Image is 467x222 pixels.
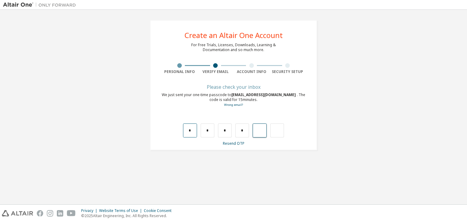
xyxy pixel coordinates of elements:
[37,210,43,217] img: facebook.svg
[185,32,283,39] div: Create an Altair One Account
[161,69,198,74] div: Personal Info
[2,210,33,217] img: altair_logo.svg
[270,69,306,74] div: Security Setup
[223,141,244,146] a: Resend OTP
[3,2,79,8] img: Altair One
[161,92,306,107] div: We just sent your one-time passcode to . The code is valid for 15 minutes.
[144,208,175,213] div: Cookie Consent
[231,92,297,97] span: [EMAIL_ADDRESS][DOMAIN_NAME]
[161,85,306,89] div: Please check your inbox
[81,208,99,213] div: Privacy
[191,43,276,52] div: For Free Trials, Licenses, Downloads, Learning & Documentation and so much more.
[47,210,53,217] img: instagram.svg
[67,210,76,217] img: youtube.svg
[198,69,234,74] div: Verify Email
[81,213,175,218] p: © 2025 Altair Engineering, Inc. All Rights Reserved.
[57,210,63,217] img: linkedin.svg
[99,208,144,213] div: Website Terms of Use
[233,69,270,74] div: Account Info
[224,103,243,107] a: Go back to the registration form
